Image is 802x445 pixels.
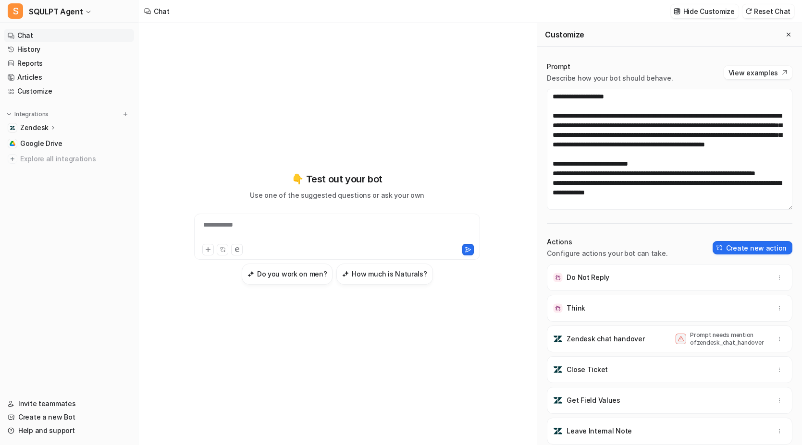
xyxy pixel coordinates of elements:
button: Reset Chat [742,4,794,18]
p: Close Ticket [567,365,608,374]
a: Create a new Bot [4,410,134,424]
a: Invite teammates [4,397,134,410]
button: Close flyout [783,29,794,40]
button: Do you work on men?Do you work on men? [242,264,333,285]
p: Get Field Values [567,396,620,405]
img: Think icon [553,303,563,313]
img: Get Field Values icon [553,396,563,405]
p: Think [567,303,585,313]
img: Close Ticket icon [553,365,563,374]
img: customize [674,8,680,15]
a: Reports [4,57,134,70]
a: Help and support [4,424,134,437]
img: menu_add.svg [122,111,129,118]
a: Articles [4,71,134,84]
img: Zendesk chat handover icon [553,334,563,344]
img: expand menu [6,111,12,118]
p: Hide Customize [683,6,735,16]
img: How much is Naturals? [342,270,349,277]
a: Explore all integrations [4,152,134,166]
p: Use one of the suggested questions or ask your own [250,190,424,200]
img: reset [745,8,752,15]
a: Customize [4,84,134,98]
p: Leave Internal Note [567,426,632,436]
h2: Customize [545,30,584,39]
p: Actions [547,237,667,247]
p: Zendesk chat handover [567,334,644,344]
h3: Do you work on men? [257,269,327,279]
p: Describe how your bot should behave. [547,73,673,83]
span: SQULPT Agent [29,5,83,18]
span: Google Drive [20,139,62,148]
button: View examples [724,66,792,79]
p: Configure actions your bot can take. [547,249,667,258]
p: Prompt needs mention of zendesk_chat_handover [690,331,767,347]
span: S [8,3,23,19]
div: Chat [154,6,170,16]
button: How much is Naturals?How much is Naturals? [336,264,432,285]
button: Create new action [713,241,792,254]
p: Integrations [14,110,49,118]
img: Google Drive [10,141,15,146]
a: History [4,43,134,56]
button: Integrations [4,109,51,119]
p: Do Not Reply [567,273,609,282]
p: 👇 Test out your bot [292,172,382,186]
p: Zendesk [20,123,49,132]
a: Chat [4,29,134,42]
a: Google DriveGoogle Drive [4,137,134,150]
span: Explore all integrations [20,151,130,167]
button: Hide Customize [671,4,739,18]
img: Leave Internal Note icon [553,426,563,436]
img: Do Not Reply icon [553,273,563,282]
img: explore all integrations [8,154,17,164]
img: Zendesk [10,125,15,131]
img: Do you work on men? [247,270,254,277]
img: create-action-icon.svg [716,244,723,251]
p: Prompt [547,62,673,72]
h3: How much is Naturals? [352,269,427,279]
